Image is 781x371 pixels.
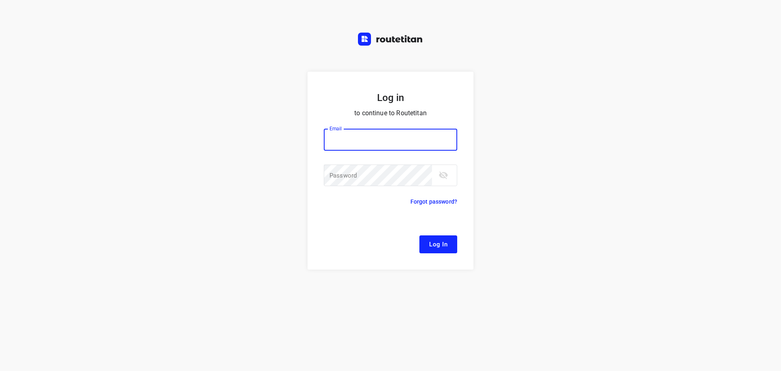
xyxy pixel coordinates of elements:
button: Log In [419,235,457,253]
img: Routetitan [358,33,423,46]
p: to continue to Routetitan [324,108,457,119]
button: toggle password visibility [435,167,452,183]
h5: Log in [324,91,457,104]
p: Forgot password? [410,197,457,206]
span: Log In [429,239,447,250]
